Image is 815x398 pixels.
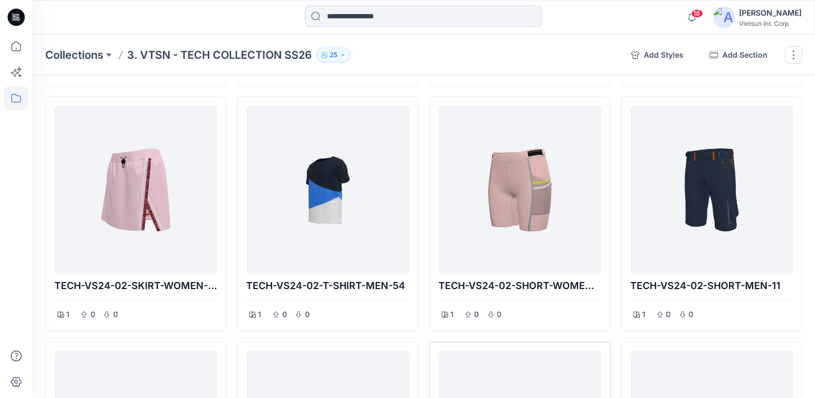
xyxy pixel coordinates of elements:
[450,308,454,321] p: 1
[112,308,119,321] p: 0
[622,46,692,64] button: Add Styles
[739,19,802,28] div: Vietsun Int. Corp
[66,308,69,321] p: 1
[237,97,418,331] div: TECH-VS24-02-T-SHIRT-MEN-54100
[246,278,409,293] p: TECH-VS24-02-T-SHIRT-MEN-54
[45,97,226,331] div: TECH-VS24-02-SKIRT-WOMEN-59100
[621,97,802,331] div: TECH-VS24-02-SHORT-MEN-11100
[54,278,217,293] p: TECH-VS24-02-SKIRT-WOMEN-59
[127,47,312,63] p: 3. VTSN - TECH COLLECTION SS26
[330,49,337,61] p: 25
[630,278,793,293] p: TECH-VS24-02-SHORT-MEN-11
[688,308,694,321] p: 0
[316,47,351,63] button: 25
[89,308,96,321] p: 0
[281,308,288,321] p: 0
[701,46,776,64] button: Add Section
[739,6,802,19] div: [PERSON_NAME]
[258,308,261,321] p: 1
[304,308,310,321] p: 0
[496,308,503,321] p: 0
[713,6,735,28] img: avatar
[438,278,601,293] p: TECH-VS24-02-SHORT-WOMEN-15
[429,97,610,331] div: TECH-VS24-02-SHORT-WOMEN-15100
[473,308,480,321] p: 0
[45,47,103,63] a: Collections
[642,308,645,321] p: 1
[665,308,672,321] p: 0
[691,9,703,18] span: 18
